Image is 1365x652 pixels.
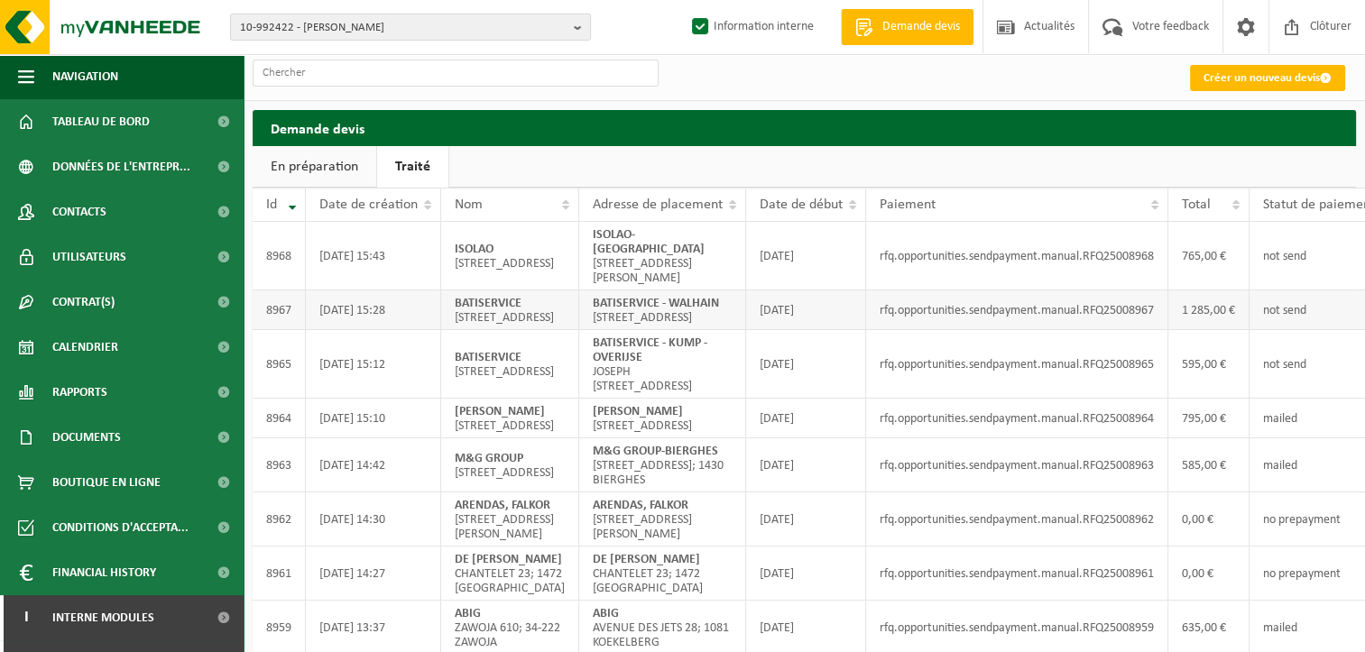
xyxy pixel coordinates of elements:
[52,370,107,415] span: Rapports
[455,553,562,566] strong: DE [PERSON_NAME]
[746,222,866,290] td: [DATE]
[306,222,441,290] td: [DATE] 15:43
[866,546,1168,601] td: rfq.opportunities.sendpayment.manual.RFQ25008961
[1263,567,1341,581] span: no prepayment
[1190,65,1345,91] a: Créer un nouveau devis
[593,553,700,566] strong: DE [PERSON_NAME]
[593,228,705,256] strong: ISOLAO-[GEOGRAPHIC_DATA]
[253,60,659,87] input: Chercher
[1168,330,1250,399] td: 595,00 €
[1263,621,1297,635] span: mailed
[253,110,1356,145] h2: Demande devis
[866,222,1168,290] td: rfq.opportunities.sendpayment.manual.RFQ25008968
[377,146,448,188] a: Traité
[593,197,723,212] span: Adresse de placement
[441,222,579,290] td: [STREET_ADDRESS]
[306,438,441,492] td: [DATE] 14:42
[841,9,973,45] a: Demande devis
[52,234,126,280] span: Utilisateurs
[441,546,579,601] td: CHANTELET 23; 1472 [GEOGRAPHIC_DATA]
[240,14,567,41] span: 10-992422 - [PERSON_NAME]
[441,492,579,546] td: [STREET_ADDRESS][PERSON_NAME]
[253,222,306,290] td: 8968
[1168,438,1250,492] td: 585,00 €
[52,280,115,325] span: Contrat(s)
[52,505,189,550] span: Conditions d'accepta...
[1263,459,1297,473] span: mailed
[306,399,441,438] td: [DATE] 15:10
[866,290,1168,330] td: rfq.opportunities.sendpayment.manual.RFQ25008967
[866,399,1168,438] td: rfq.opportunities.sendpayment.manual.RFQ25008964
[455,351,521,364] strong: BATISERVICE
[746,546,866,601] td: [DATE]
[253,492,306,546] td: 8962
[593,499,688,512] strong: ARENDAS, FALKOR
[52,54,118,99] span: Navigation
[579,222,746,290] td: [STREET_ADDRESS][PERSON_NAME]
[441,399,579,438] td: [STREET_ADDRESS]
[866,492,1168,546] td: rfq.opportunities.sendpayment.manual.RFQ25008962
[441,290,579,330] td: [STREET_ADDRESS]
[455,297,521,310] strong: BATISERVICE
[455,499,550,512] strong: ARENDAS, FALKOR
[253,146,376,188] a: En préparation
[52,595,154,640] span: Interne modules
[866,438,1168,492] td: rfq.opportunities.sendpayment.manual.RFQ25008963
[52,415,121,460] span: Documents
[579,290,746,330] td: [STREET_ADDRESS]
[579,492,746,546] td: [STREET_ADDRESS][PERSON_NAME]
[593,297,719,310] strong: BATISERVICE - WALHAIN
[1168,290,1250,330] td: 1 285,00 €
[455,243,493,256] strong: ISOLAO
[455,405,545,418] strong: [PERSON_NAME]
[319,197,418,212] span: Date de création
[746,492,866,546] td: [DATE]
[878,18,964,36] span: Demande devis
[866,330,1168,399] td: rfq.opportunities.sendpayment.manual.RFQ25008965
[441,330,579,399] td: [STREET_ADDRESS]
[253,330,306,399] td: 8965
[593,445,718,458] strong: M&G GROUP-BIERGHES
[455,197,483,212] span: Nom
[579,399,746,438] td: [STREET_ADDRESS]
[253,546,306,601] td: 8961
[455,607,481,620] strong: ABIG
[880,197,936,212] span: Paiement
[1168,546,1250,601] td: 0,00 €
[688,14,814,41] label: Information interne
[52,325,118,370] span: Calendrier
[1168,222,1250,290] td: 765,00 €
[1263,250,1306,263] span: not send
[306,330,441,399] td: [DATE] 15:12
[253,438,306,492] td: 8963
[455,452,523,465] strong: M&G GROUP
[230,14,591,41] button: 10-992422 - [PERSON_NAME]
[1263,412,1297,426] span: mailed
[306,492,441,546] td: [DATE] 14:30
[253,290,306,330] td: 8967
[52,189,106,234] span: Contacts
[266,197,277,212] span: Id
[52,144,190,189] span: Données de l'entrepr...
[579,438,746,492] td: [STREET_ADDRESS]; 1430 BIERGHES
[1168,399,1250,438] td: 795,00 €
[579,330,746,399] td: JOSEPH [STREET_ADDRESS]
[52,460,161,505] span: Boutique en ligne
[1168,492,1250,546] td: 0,00 €
[746,290,866,330] td: [DATE]
[746,330,866,399] td: [DATE]
[52,550,156,595] span: Financial History
[746,438,866,492] td: [DATE]
[1182,197,1211,212] span: Total
[593,405,683,418] strong: [PERSON_NAME]
[441,438,579,492] td: [STREET_ADDRESS]
[1263,304,1306,317] span: not send
[306,290,441,330] td: [DATE] 15:28
[306,546,441,601] td: [DATE] 14:27
[1263,513,1341,527] span: no prepayment
[760,197,843,212] span: Date de début
[746,399,866,438] td: [DATE]
[579,546,746,601] td: CHANTELET 23; 1472 [GEOGRAPHIC_DATA]
[253,399,306,438] td: 8964
[18,595,34,640] span: I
